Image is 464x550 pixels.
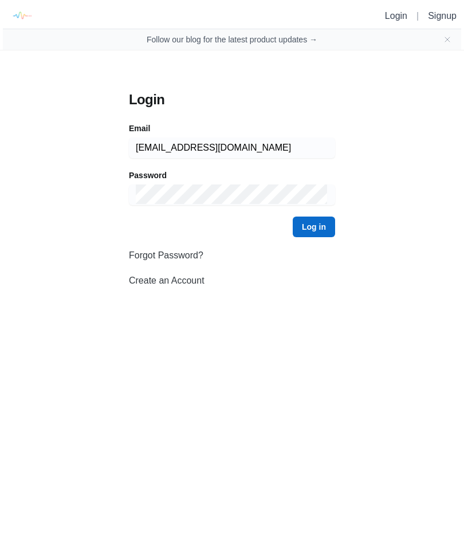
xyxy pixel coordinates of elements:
[428,11,457,21] a: Signup
[129,276,205,285] a: Create an Account
[293,217,335,237] button: Log in
[129,91,335,109] h3: Login
[385,11,407,21] a: Login
[129,123,150,134] label: Email
[443,35,452,44] button: Close banner
[412,9,423,23] li: |
[407,493,450,536] iframe: Drift Widget Chat Controller
[147,34,317,45] a: Follow our blog for the latest product updates →
[129,250,203,260] a: Forgot Password?
[9,3,34,29] img: logo
[129,170,167,181] label: Password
